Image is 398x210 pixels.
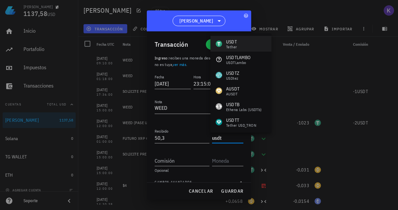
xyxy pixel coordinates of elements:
div: USDTB-icon [216,103,222,110]
div: USDTT-icon [216,119,222,125]
input: Moneda [212,155,242,166]
label: Recibido [155,129,168,134]
label: Fecha [155,74,164,79]
div: USDTLAMBO [226,54,251,61]
div: USDTLambo [226,61,251,65]
div: Opcional [155,169,243,172]
span: recibes una moneda desde una cuenta que no es tuya, . [155,56,242,67]
div: aUSDT [226,92,239,96]
div: AUSDT [226,86,239,92]
p: : [155,55,243,68]
span: [PERSON_NAME] [179,18,213,24]
div: Ethena Labs (USDTb) [226,108,262,112]
div: USDtez [226,76,239,80]
label: Hora [193,74,201,79]
span: Campos avanzados [155,180,192,186]
div: USDT-icon [216,40,222,47]
label: Nota [155,99,162,104]
div: USDTZ [226,70,239,76]
span: Ingreso [155,56,168,60]
div: USDTB [226,101,262,108]
a: ver más [173,62,186,67]
input: Moneda [212,133,242,143]
div: Tether [226,45,237,49]
div: Transacción [155,39,188,50]
span: cancelar [189,188,213,194]
button: cancelar [186,185,216,197]
button: guardar [218,185,246,197]
div: Tether USD_TRON [226,123,256,127]
div: USDTT [226,117,256,123]
div: USDT [226,39,237,45]
span: guardar [221,188,243,194]
div: USDTZ-icon [216,72,222,78]
div: AUSDT-icon [216,88,222,94]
